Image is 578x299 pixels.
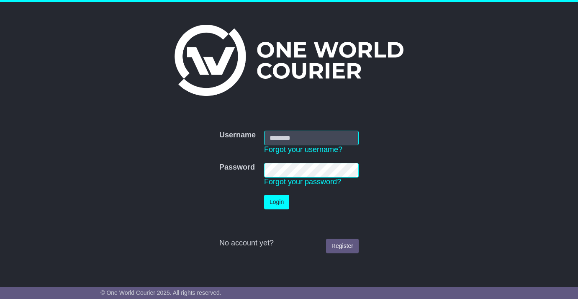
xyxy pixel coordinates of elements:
a: Register [326,239,359,253]
button: Login [264,195,289,209]
label: Username [219,131,256,140]
label: Password [219,163,255,172]
a: Forgot your username? [264,145,342,154]
a: Forgot your password? [264,178,341,186]
div: No account yet? [219,239,359,248]
span: © One World Courier 2025. All rights reserved. [100,289,221,296]
img: One World [175,25,403,96]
